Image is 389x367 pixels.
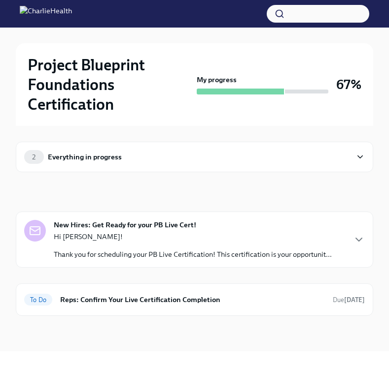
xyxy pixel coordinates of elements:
strong: My progress [197,75,237,85]
h2: Project Blueprint Foundations Certification [28,55,193,114]
span: Due [333,296,365,304]
strong: New Hires: Get Ready for your PB Live Cert! [54,220,196,230]
span: To Do [24,296,52,304]
span: 2 [26,153,41,161]
span: October 2nd, 2025 12:00 [333,295,365,305]
h3: 67% [336,76,361,93]
strong: [DATE] [344,296,365,304]
h6: Reps: Confirm Your Live Certification Completion [60,294,325,305]
p: Hi [PERSON_NAME]! [54,232,332,242]
a: To DoReps: Confirm Your Live Certification CompletionDue[DATE] [24,292,365,307]
div: In progress [16,192,59,204]
img: CharlieHealth [20,6,72,22]
p: Thank you for scheduling your PB Live Certification! This certification is your opportunit... [54,249,332,259]
div: Everything in progress [48,152,122,162]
